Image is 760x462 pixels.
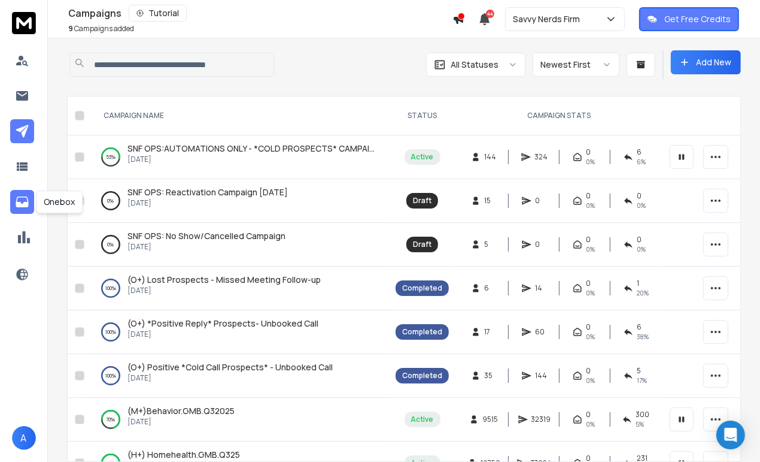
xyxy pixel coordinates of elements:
[388,96,456,135] th: STATUS
[107,413,115,425] p: 70 %
[127,242,285,252] p: [DATE]
[535,196,547,206] span: 0
[637,279,639,288] span: 1
[402,327,442,337] div: Completed
[535,371,547,381] span: 144
[129,5,187,22] button: Tutorial
[637,147,642,157] span: 6
[127,274,321,286] a: (O+) Lost Prospects - Missed Meeting Follow-up
[106,151,115,163] p: 53 %
[586,157,595,167] span: 0%
[671,50,741,74] button: Add New
[411,152,434,162] div: Active
[127,405,235,417] a: (M+)Behavior.GMB.Q32025
[89,96,388,135] th: CAMPAIGN NAME
[89,310,388,354] td: 100%(O+) *Positive Reply* Prospects- Unbooked Call[DATE]
[586,279,591,288] span: 0
[127,373,333,383] p: [DATE]
[535,283,547,293] span: 14
[531,415,551,424] span: 32319
[533,53,619,77] button: Newest First
[637,376,647,385] span: 17 %
[637,322,642,332] span: 6
[586,288,595,298] span: 0%
[127,186,288,198] a: SNF OPS: Reactivation Campaign [DATE]
[127,361,333,373] span: (O+) Positive *Cold Call Prospects* - Unbooked Call
[12,426,36,450] button: A
[636,410,649,419] span: 300
[36,191,83,213] div: Onebox
[637,201,646,210] span: 0%
[127,230,285,241] span: SNF OPS: No Show/Cancelled Campaign
[89,223,388,267] td: 0%SNF OPS: No Show/Cancelled Campaign[DATE]
[402,371,442,381] div: Completed
[535,240,547,249] span: 0
[637,244,646,254] span: 0%
[484,327,496,337] span: 17
[68,24,134,34] p: Campaigns added
[535,327,547,337] span: 60
[108,195,114,207] p: 0 %
[108,238,114,250] p: 0 %
[456,96,662,135] th: CAMPAIGN STATS
[484,283,496,293] span: 6
[451,59,498,71] p: All Statuses
[89,398,388,442] td: 70%(M+)Behavior.GMB.Q32025[DATE]
[482,415,498,424] span: 9515
[636,419,644,429] span: 5 %
[586,191,591,201] span: 0
[639,7,739,31] button: Get Free Credits
[411,415,434,424] div: Active
[127,417,235,427] p: [DATE]
[127,274,321,285] span: (O+) Lost Prospects - Missed Meeting Follow-up
[484,196,496,206] span: 15
[89,179,388,223] td: 0%SNF OPS: Reactivation Campaign [DATE][DATE]
[105,326,116,338] p: 100 %
[586,419,595,429] span: 0%
[127,449,240,461] a: (H+) Homehealth.GMB.Q325
[586,322,591,332] span: 0
[586,366,591,376] span: 0
[127,230,285,242] a: SNF OPS: No Show/Cancelled Campaign
[637,332,649,342] span: 38 %
[127,330,318,339] p: [DATE]
[127,198,288,208] p: [DATE]
[637,157,646,167] span: 6 %
[68,5,452,22] div: Campaigns
[637,288,649,298] span: 20 %
[586,201,595,210] span: 0%
[89,354,388,398] td: 100%(O+) Positive *Cold Call Prospects* - Unbooked Call[DATE]
[127,155,376,164] p: [DATE]
[484,152,496,162] span: 144
[637,191,642,201] span: 0
[413,240,431,249] div: Draft
[586,410,591,419] span: 0
[127,405,235,416] span: (M+)Behavior.GMB.Q32025
[664,13,731,25] p: Get Free Credits
[68,23,73,34] span: 9
[586,244,595,254] span: 0%
[586,147,591,157] span: 0
[127,143,465,154] span: SNF OPS:AUTOMATIONS ONLY - *COLD PROSPECTS* CAMPAIGN TRACKER CAMPAIGN
[486,10,494,18] span: 44
[127,286,321,295] p: [DATE]
[127,143,376,155] a: SNF OPS:AUTOMATIONS ONLY - *COLD PROSPECTS* CAMPAIGN TRACKER CAMPAIGN
[586,332,595,342] span: 0%
[534,152,548,162] span: 324
[586,235,591,244] span: 0
[127,318,318,330] a: (O+) *Positive Reply* Prospects- Unbooked Call
[637,235,642,244] span: 0
[413,196,431,206] div: Draft
[513,13,585,25] p: Savvy Nerds Firm
[637,366,641,376] span: 5
[484,371,496,381] span: 35
[105,370,116,382] p: 100 %
[89,267,388,310] td: 100%(O+) Lost Prospects - Missed Meeting Follow-up[DATE]
[105,282,116,294] p: 100 %
[586,376,595,385] span: 0%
